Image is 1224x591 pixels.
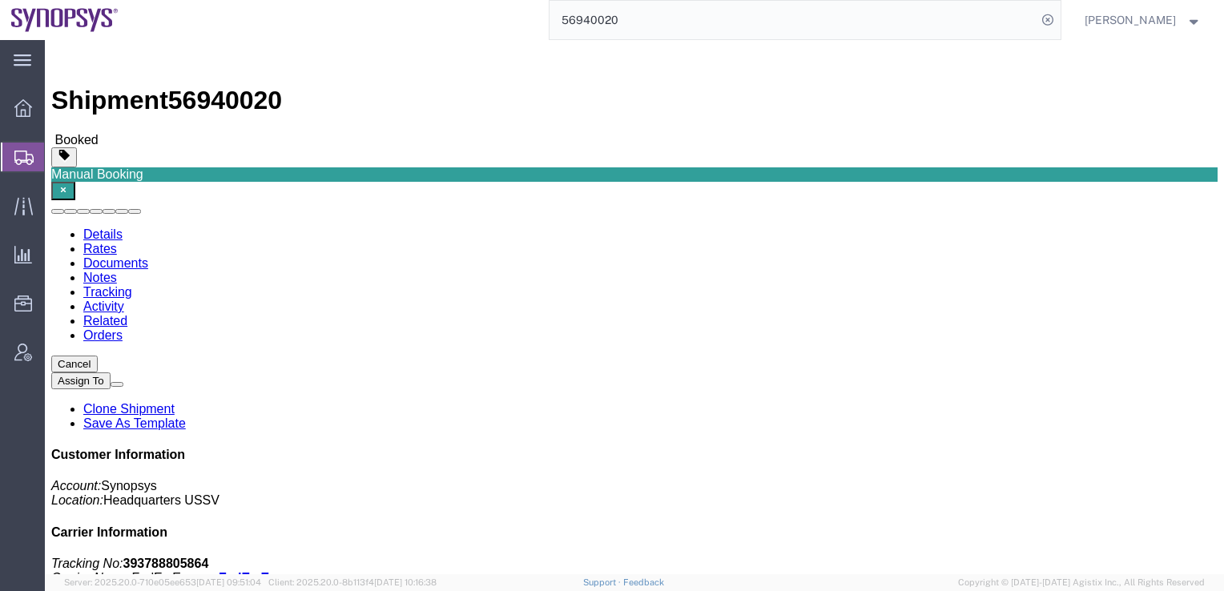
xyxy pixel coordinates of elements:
[550,1,1037,39] input: Search for shipment number, reference number
[268,577,437,587] span: Client: 2025.20.0-8b113f4
[196,577,261,587] span: [DATE] 09:51:04
[583,577,623,587] a: Support
[64,577,261,587] span: Server: 2025.20.0-710e05ee653
[1084,10,1202,30] button: [PERSON_NAME]
[374,577,437,587] span: [DATE] 10:16:38
[623,577,664,587] a: Feedback
[45,40,1224,574] iframe: FS Legacy Container
[11,8,119,32] img: logo
[1085,11,1176,29] span: Demi Zhang
[958,576,1205,589] span: Copyright © [DATE]-[DATE] Agistix Inc., All Rights Reserved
